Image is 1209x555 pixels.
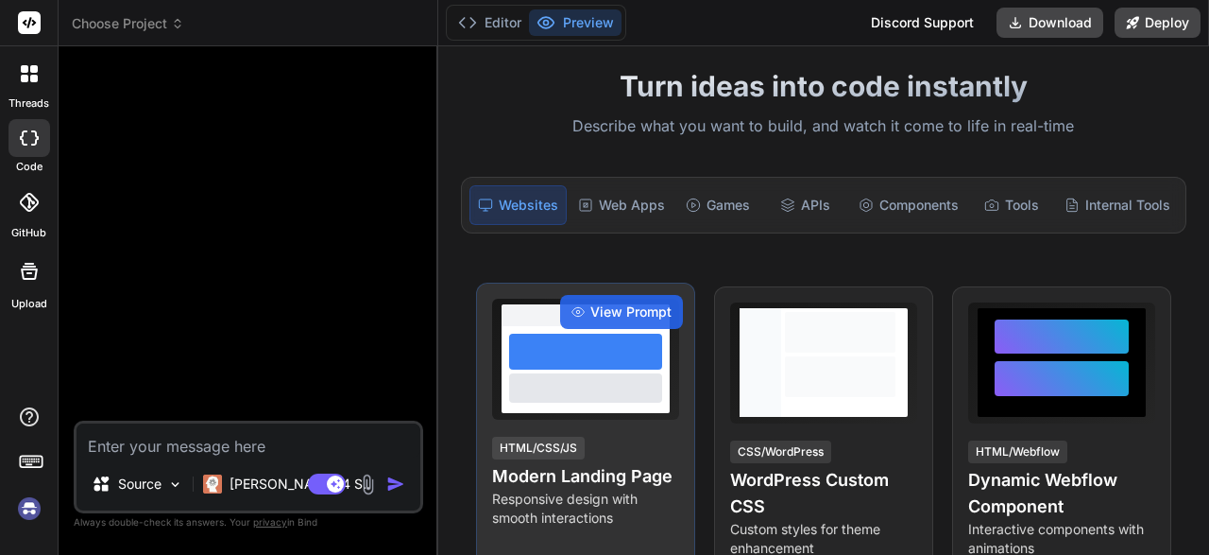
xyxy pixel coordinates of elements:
[469,185,567,225] div: Websites
[450,69,1198,103] h1: Turn ideas into code instantly
[1115,8,1200,38] button: Deploy
[230,475,370,494] p: [PERSON_NAME] 4 S..
[492,437,585,460] div: HTML/CSS/JS
[11,225,46,241] label: GitHub
[570,185,673,225] div: Web Apps
[851,185,966,225] div: Components
[1057,185,1178,225] div: Internal Tools
[968,441,1067,463] div: HTML/Webflow
[860,8,985,38] div: Discord Support
[167,477,183,493] img: Pick Models
[11,296,47,312] label: Upload
[676,185,759,225] div: Games
[996,8,1103,38] button: Download
[9,95,49,112] label: threads
[13,493,45,525] img: signin
[730,441,831,463] div: CSS/WordPress
[74,513,423,531] p: Always double-check its answers. Your in Bind
[253,516,287,528] span: privacy
[968,467,1155,520] h4: Dynamic Webflow Component
[492,463,679,490] h4: Modern Landing Page
[203,475,222,494] img: Claude 4 Sonnet
[357,474,379,495] img: attachment
[451,9,529,36] button: Editor
[492,490,679,528] p: Responsive design with smooth interactions
[16,159,43,175] label: code
[730,467,917,520] h4: WordPress Custom CSS
[386,475,405,494] img: icon
[450,114,1198,139] p: Describe what you want to build, and watch it come to life in real-time
[118,475,162,494] p: Source
[970,185,1053,225] div: Tools
[529,9,622,36] button: Preview
[763,185,846,225] div: APIs
[590,303,672,321] span: View Prompt
[72,14,184,33] span: Choose Project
